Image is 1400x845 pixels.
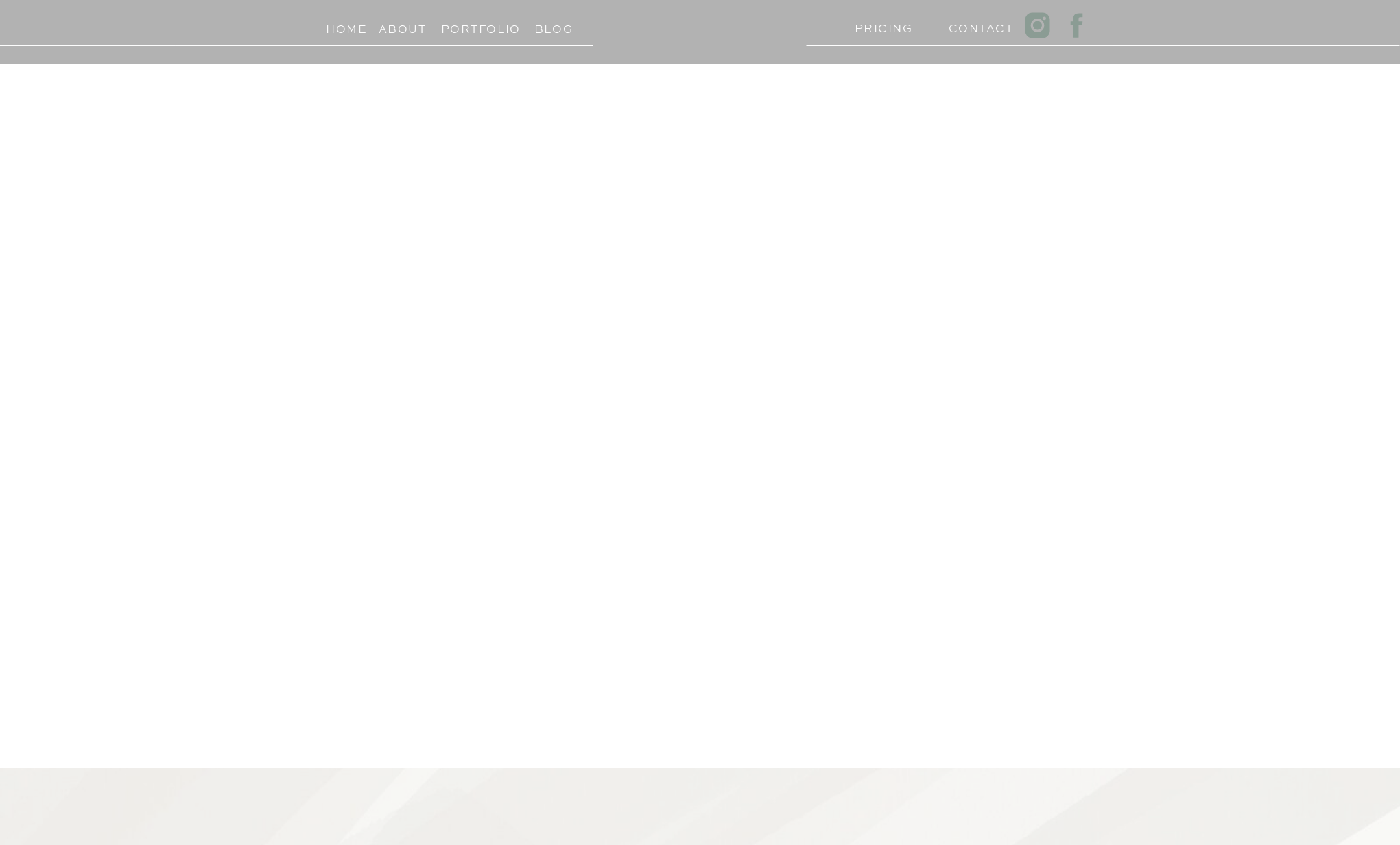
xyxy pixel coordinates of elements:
[320,19,373,32] a: Home
[855,19,907,32] a: PRICING
[843,543,1112,628] p: Creative Wedding & Engagement Photographer & Film Maker Based in [GEOGRAPHIC_DATA]
[441,19,503,32] a: Portfolio
[949,19,1001,32] a: Contact
[379,19,427,32] a: About
[523,19,585,32] a: Blog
